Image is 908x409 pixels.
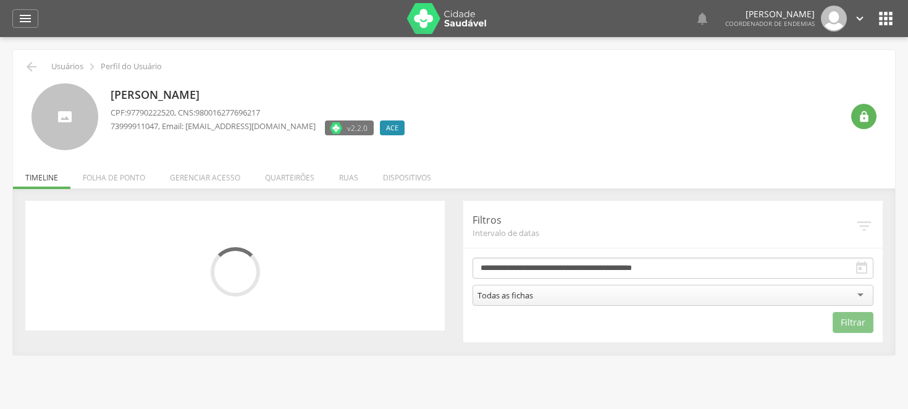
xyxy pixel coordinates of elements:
[347,122,368,134] span: v2.2.0
[854,261,869,276] i: 
[876,9,896,28] i: 
[858,111,870,123] i: 
[253,160,327,189] li: Quarteirões
[85,60,99,74] i: 
[327,160,371,189] li: Ruas
[371,160,443,189] li: Dispositivos
[725,10,815,19] p: [PERSON_NAME]
[325,120,374,135] label: Versão do aplicativo
[111,120,316,132] p: , Email: [EMAIL_ADDRESS][DOMAIN_NAME]
[477,290,533,301] div: Todas as fichas
[473,227,855,238] span: Intervalo de datas
[127,107,174,118] span: 97790222520
[24,59,39,74] i: Voltar
[853,6,867,32] a: 
[111,87,411,103] p: [PERSON_NAME]
[851,104,876,129] div: Resetar senha
[111,107,411,119] p: CPF: , CNS:
[473,213,855,227] p: Filtros
[833,312,873,333] button: Filtrar
[853,12,867,25] i: 
[158,160,253,189] li: Gerenciar acesso
[695,11,710,26] i: 
[855,217,873,235] i: 
[386,123,398,133] span: ACE
[101,62,162,72] p: Perfil do Usuário
[195,107,260,118] span: 980016277696217
[695,6,710,32] a: 
[18,11,33,26] i: 
[51,62,83,72] p: Usuários
[725,19,815,28] span: Coordenador de Endemias
[12,9,38,28] a: 
[70,160,158,189] li: Folha de ponto
[111,120,158,132] span: 73999911047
